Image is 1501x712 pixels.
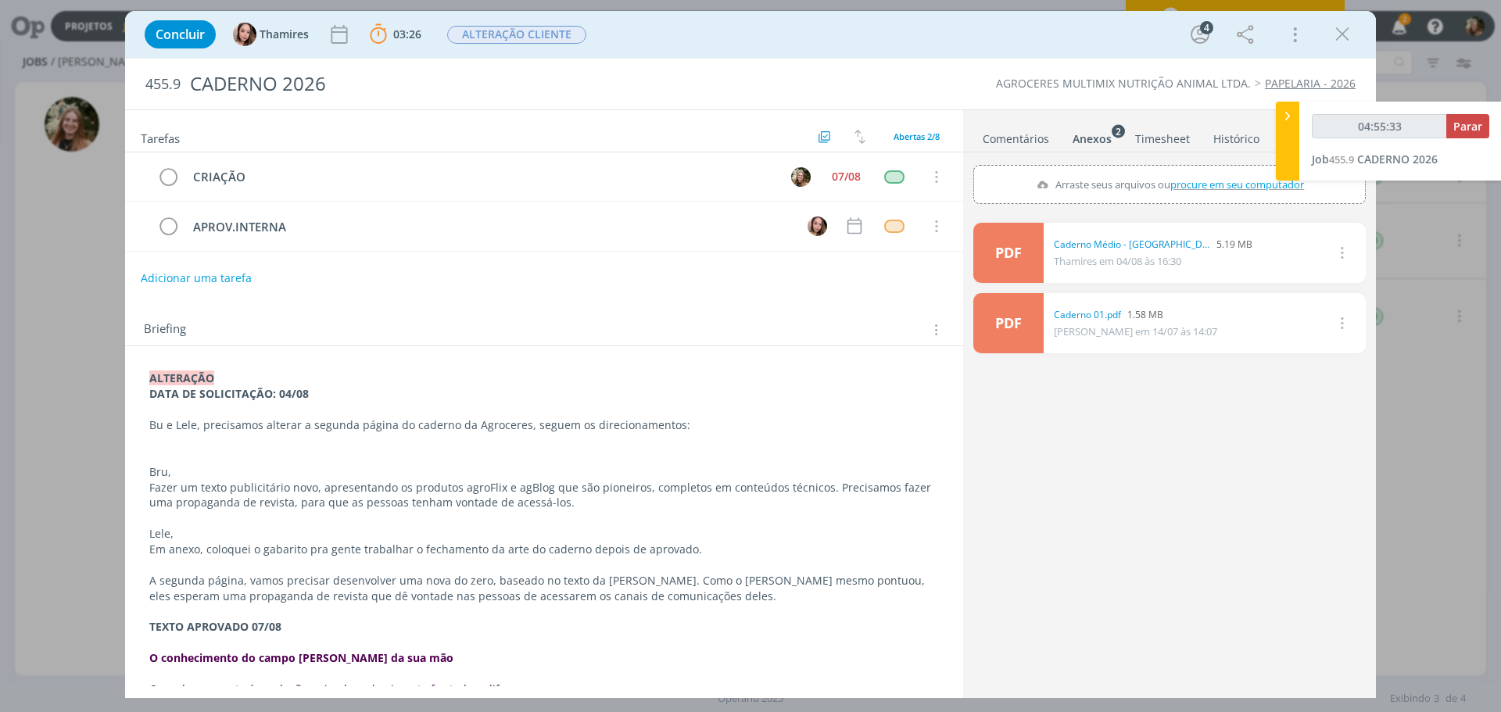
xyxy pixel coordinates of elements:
[1054,308,1217,322] div: 1.58 MB
[1188,22,1213,47] button: 4
[894,131,940,142] span: Abertas 2/8
[140,264,253,292] button: Adicionar uma tarefa
[789,165,812,188] button: L
[145,20,216,48] button: Concluir
[1200,21,1213,34] div: 4
[186,217,793,237] div: APROV.INTERNA
[1112,124,1125,138] sup: 2
[1213,124,1260,147] a: Histórico
[149,573,939,604] p: A segunda página, vamos precisar desenvolver uma nova do zero, baseado no texto da [PERSON_NAME]....
[144,320,186,340] span: Briefing
[366,22,425,47] button: 03:26
[233,23,256,46] img: T
[1073,131,1112,147] div: Anexos
[149,464,939,480] p: Bru,
[149,542,939,557] p: Em anexo, coloquei o gabarito pra gente trabalhar o fechamento da arte do caderno depois de aprov...
[1265,76,1356,91] a: PAPELARIA - 2026
[982,124,1050,147] a: Comentários
[149,526,939,542] p: Lele,
[1030,174,1309,195] label: Arraste seus arquivos ou
[447,26,586,44] span: ALTERAÇÃO CLIENTE
[1446,114,1489,138] button: Parar
[832,171,861,182] div: 07/08
[1357,152,1438,166] span: CADERNO 2026
[149,386,309,401] strong: DATA DE SOLICITAÇÃO: 04/08
[1329,152,1354,166] span: 455.9
[149,480,934,510] span: Fazer um texto publicitário novo, apresentando os produtos agroFlix e agBlog que são pioneiros, c...
[149,619,281,634] strong: TEXTO APROVADO 07/08
[805,214,829,238] button: T
[996,76,1251,91] a: AGROCERES MULTIMIX NUTRIÇÃO ANIMAL LTDA.
[156,28,205,41] span: Concluir
[233,23,309,46] button: TThamires
[446,25,587,45] button: ALTERAÇÃO CLIENTE
[260,29,309,40] span: Thamires
[1054,238,1210,252] a: Caderno Médio - [GEOGRAPHIC_DATA]pdf
[973,293,1044,353] a: PDF
[1054,324,1217,338] span: [PERSON_NAME] em 14/07 às 14:07
[149,682,539,696] span: Quando o assunto é produção animal, conhecimento faz toda a diferença.
[1054,308,1121,322] a: Caderno 01.pdf
[1312,152,1438,166] a: Job455.9CADERNO 2026
[1054,254,1181,268] span: Thamires em 04/08 às 16:30
[149,650,453,665] strong: O conhecimento do campo [PERSON_NAME] da sua mão
[149,370,214,385] strong: ALTERAÇÃO
[184,65,845,103] div: CADERNO 2026
[1453,119,1482,134] span: Parar
[145,76,181,93] span: 455.9
[125,11,1376,698] div: dialog
[149,417,939,433] p: Bu e Lele, precisamos alterar a segunda página do caderno da Agroceres, seguem os direcionamentos:
[973,223,1044,283] a: PDF
[1054,238,1252,252] div: 5.19 MB
[854,130,865,144] img: arrow-down-up.svg
[1134,124,1191,147] a: Timesheet
[141,127,180,146] span: Tarefas
[393,27,421,41] span: 03:26
[808,216,827,236] img: T
[186,167,776,187] div: CRIAÇÃO
[1170,177,1304,191] span: procure em seu computador
[791,167,811,187] img: L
